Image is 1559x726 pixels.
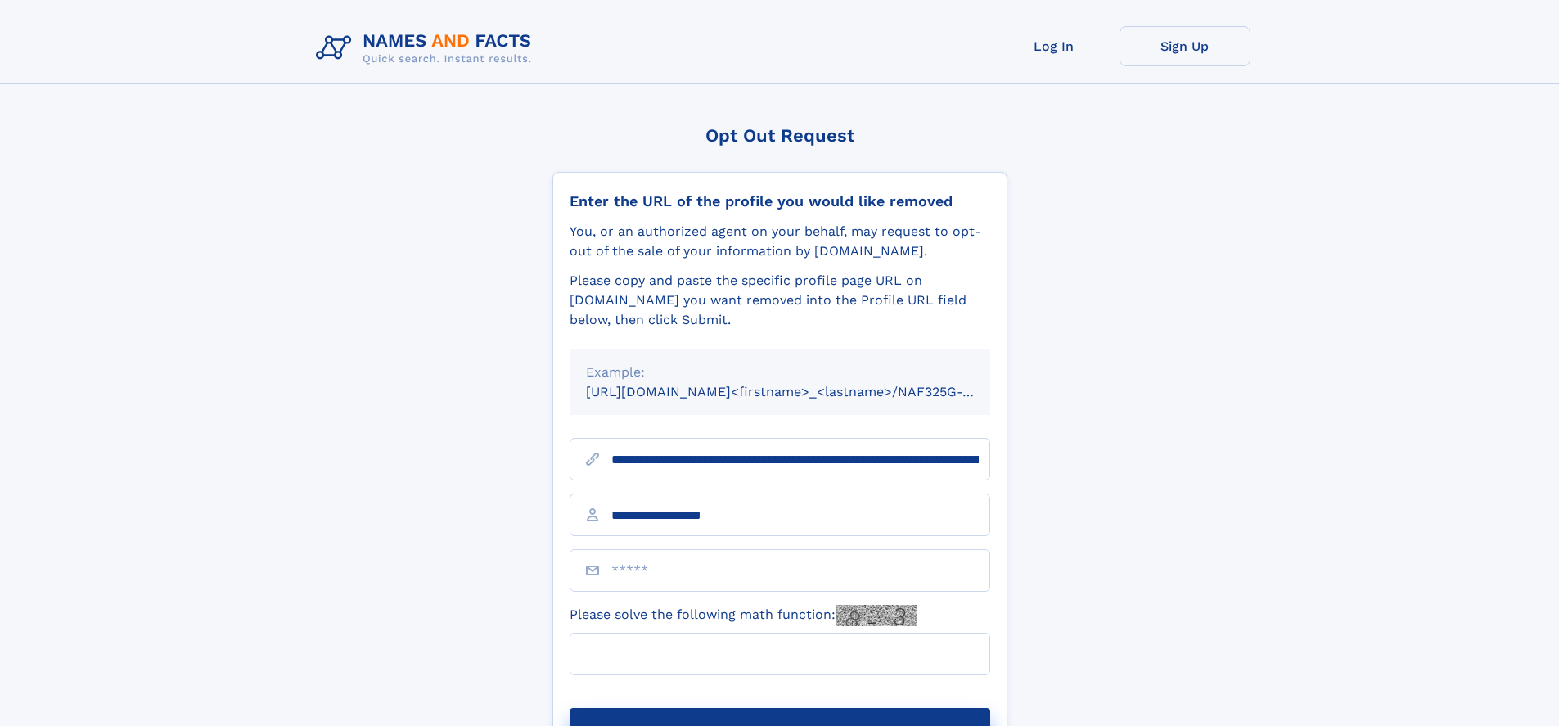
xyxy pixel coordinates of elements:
[570,222,990,261] div: You, or an authorized agent on your behalf, may request to opt-out of the sale of your informatio...
[570,192,990,210] div: Enter the URL of the profile you would like removed
[570,271,990,330] div: Please copy and paste the specific profile page URL on [DOMAIN_NAME] you want removed into the Pr...
[570,605,917,626] label: Please solve the following math function:
[586,384,1021,399] small: [URL][DOMAIN_NAME]<firstname>_<lastname>/NAF325G-xxxxxxxx
[552,125,1007,146] div: Opt Out Request
[1120,26,1250,66] a: Sign Up
[586,363,974,382] div: Example:
[989,26,1120,66] a: Log In
[309,26,545,70] img: Logo Names and Facts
